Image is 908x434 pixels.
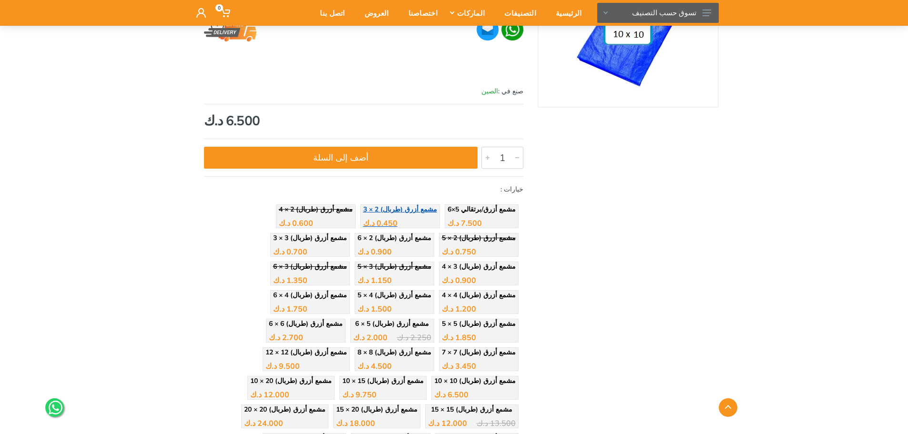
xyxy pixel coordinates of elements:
[481,87,498,95] span: الصين
[360,204,440,228] a: مشمع أزرق (طربال) 2 × 3 0.450 د.ك
[476,18,500,41] img: ma.webp
[357,362,392,370] div: 4.500 د.ك
[597,3,719,23] button: تسوق حسب التصنيف
[357,233,431,242] span: مشمع أزرق (طربال) 2 × 6
[244,419,283,427] div: 24.000 د.ك
[363,205,437,213] span: مشمع أزرق (طربال) 2 × 3
[448,219,482,227] div: 7.500 د.ك
[445,204,519,228] a: مشمع أزرق/برتقالي 5×6 7.500 د.ك
[444,3,491,23] div: الماركات
[269,319,343,328] span: مشمع أزرق (طربال) 6 × 6
[204,18,257,41] img: express.png
[442,291,516,299] span: مشمع أزرق (طربال) 4 × 4
[270,262,350,285] a: مشمع أزرق (طربال) 3 × 6 1.350 د.ك
[543,3,588,23] div: الرئيسية
[204,147,478,169] button: أضف إلى السلة
[357,248,392,255] div: 0.900 د.ك
[273,233,347,242] span: مشمع أزرق (طربال) 3 × 3
[247,376,335,400] a: مشمع أزرق (طربال) 20 × 10 12.000 د.ك
[357,276,392,284] div: 1.150 د.ك
[307,3,351,23] div: اتصل بنا
[442,348,516,356] span: مشمع أزرق (طربال) 7 × 7
[434,391,469,398] div: 6.500 د.ك
[439,233,519,257] a: مشمع أزرق (طربال) 2 × 5 0.750 د.ك
[363,219,398,227] div: 0.450 د.ك
[342,391,377,398] div: 9.750 د.ك
[270,290,350,314] a: مشمع أزرق (طربال) 4 × 6 1.750 د.ك
[269,333,303,341] div: 2.700 د.ك
[442,248,476,255] div: 0.750 د.ك
[357,348,431,356] span: مشمع أزرق (طربال) 8 × 8
[357,305,392,313] div: 1.500 د.ك
[215,4,223,11] span: 0
[439,319,519,343] a: مشمع أزرق (طربال) 5 × 5 1.850 د.ك
[442,262,516,271] span: مشمع أزرق (طربال) 3 × 4
[442,305,476,313] div: 1.200 د.ك
[396,3,444,23] div: اختصاصنا
[355,347,434,371] a: مشمع أزرق (طربال) 8 × 8 4.500 د.ك
[442,276,476,284] div: 0.900 د.ك
[501,19,523,40] img: wa.webp
[439,347,519,371] a: مشمع أزرق (طربال) 7 × 7 3.450 د.ك
[357,291,431,299] span: مشمع أزرق (طربال) 4 × 5
[353,333,388,341] div: 2.000 د.ك
[355,319,429,328] span: مشمع أزرق (طربال) 5 × 6
[355,262,434,285] a: مشمع أزرق (طربال) 3 × 5 1.150 د.ك
[355,290,434,314] a: مشمع أزرق (طربال) 4 × 5 1.500 د.ك
[336,419,375,427] div: 18.000 د.ك
[273,262,347,271] span: مشمع أزرق (طربال) 3 × 6
[204,114,523,127] div: 6.500 د.ك
[442,233,516,242] span: مشمع أزرق (طربال) 2 × 5
[397,333,431,341] div: 2.250 د.ك
[265,362,300,370] div: 9.500 د.ك
[434,376,516,385] span: مشمع أزرق (طربال) 10 × 10
[357,262,431,271] span: مشمع أزرق (طربال) 3 × 5
[273,291,347,299] span: مشمع أزرق (طربال) 4 × 6
[276,204,356,228] a: مشمع أزرق (طربال) 2 × 4 0.600 د.ك
[279,205,353,213] span: مشمع أزرق (طربال) 2 × 4
[204,86,523,96] div: صنع في :
[439,262,519,285] a: مشمع أزرق (طربال) 3 × 4 0.900 د.ك
[431,376,519,400] a: مشمع أزرق (طربال) 10 × 10 6.500 د.ك
[442,333,476,341] div: 1.850 د.ك
[250,376,332,385] span: مشمع أزرق (طربال) 20 × 10
[339,376,427,400] a: مشمع أزرق (طربال) 15 × 10 9.750 د.ك
[266,319,346,343] a: مشمع أزرق (طربال) 6 × 6 2.700 د.ك
[204,62,233,86] img: Undefined
[279,219,313,227] div: 0.600 د.ك
[355,233,434,257] a: مشمع أزرق (طربال) 2 × 6 0.900 د.ك
[477,419,516,427] div: 13.500 د.ك
[350,319,434,343] a: مشمع أزرق (طربال) 5 × 6 2.250 د.ك 2.000 د.ك
[250,391,289,398] div: 12.000 د.ك
[442,319,516,328] span: مشمع أزرق (طربال) 5 × 5
[273,305,307,313] div: 1.750 د.ك
[442,362,476,370] div: 3.450 د.ك
[263,347,350,371] a: مشمع أزرق (طربال) 12 × 12 9.500 د.ك
[448,205,516,213] span: مشمع أزرق/برتقالي 5×6
[352,3,396,23] div: العروض
[270,233,350,257] a: مشمع أزرق (طربال) 3 × 3 0.700 د.ك
[491,3,543,23] div: التصنيفات
[265,348,347,356] span: مشمع أزرق (طربال) 12 × 12
[342,376,424,385] span: مشمع أزرق (طربال) 15 × 10
[439,290,519,314] a: مشمع أزرق (طربال) 4 × 4 1.200 د.ك
[273,276,307,284] div: 1.350 د.ك
[273,248,307,255] div: 0.700 د.ك
[428,419,467,427] div: 12.000 د.ك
